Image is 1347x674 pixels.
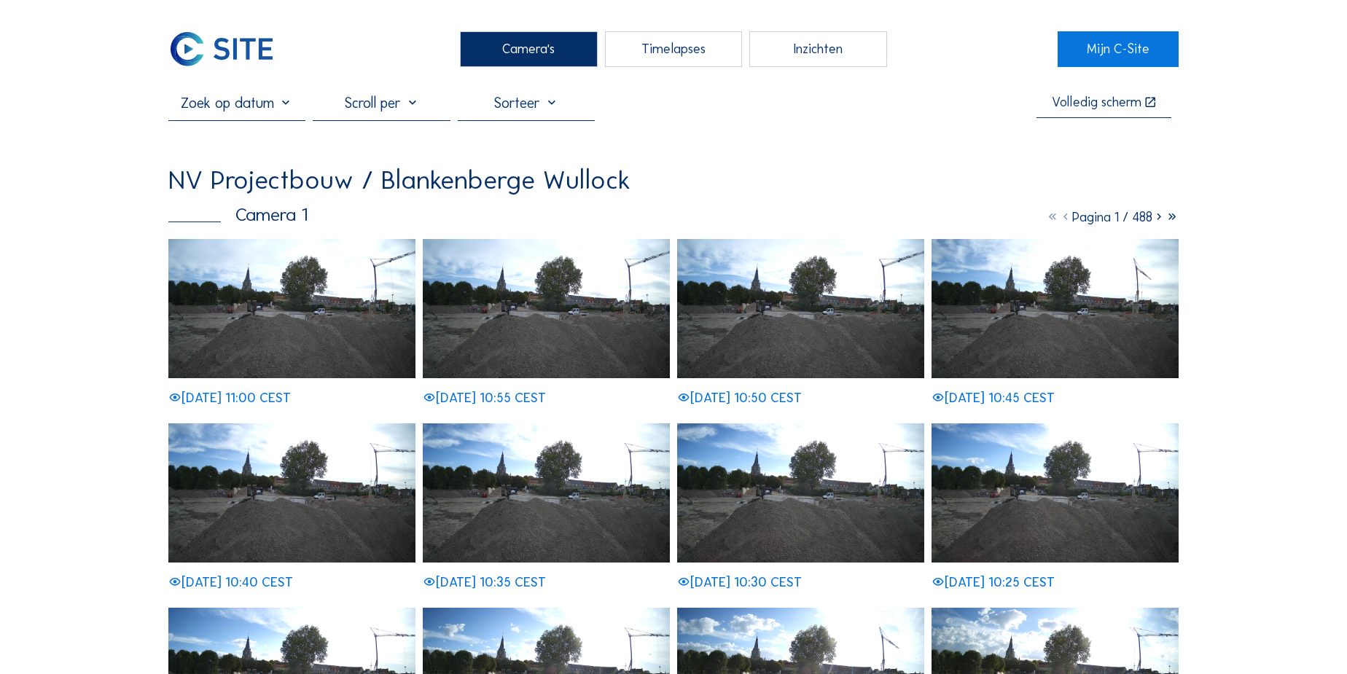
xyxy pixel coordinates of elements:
[605,31,742,67] div: Timelapses
[168,239,415,378] img: image_53101292
[1058,31,1179,67] a: Mijn C-Site
[932,576,1055,589] div: [DATE] 10:25 CEST
[168,94,305,111] input: Zoek op datum 󰅀
[168,391,291,404] div: [DATE] 11:00 CEST
[423,576,546,589] div: [DATE] 10:35 CEST
[168,31,289,67] a: C-SITE Logo
[168,31,274,67] img: C-SITE Logo
[677,423,924,563] img: image_53100482
[168,423,415,563] img: image_53100726
[168,576,293,589] div: [DATE] 10:40 CEST
[1072,209,1152,225] span: Pagina 1 / 488
[749,31,886,67] div: Inzichten
[460,31,597,67] div: Camera's
[1052,95,1141,109] div: Volledig scherm
[932,239,1179,378] img: image_53100888
[677,391,802,404] div: [DATE] 10:50 CEST
[423,423,670,563] img: image_53100567
[423,391,546,404] div: [DATE] 10:55 CEST
[423,239,670,378] img: image_53101112
[932,391,1055,404] div: [DATE] 10:45 CEST
[677,239,924,378] img: image_53100957
[677,576,802,589] div: [DATE] 10:30 CEST
[168,205,308,224] div: Camera 1
[168,167,630,193] div: NV Projectbouw / Blankenberge Wullock
[932,423,1179,563] img: image_53100310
